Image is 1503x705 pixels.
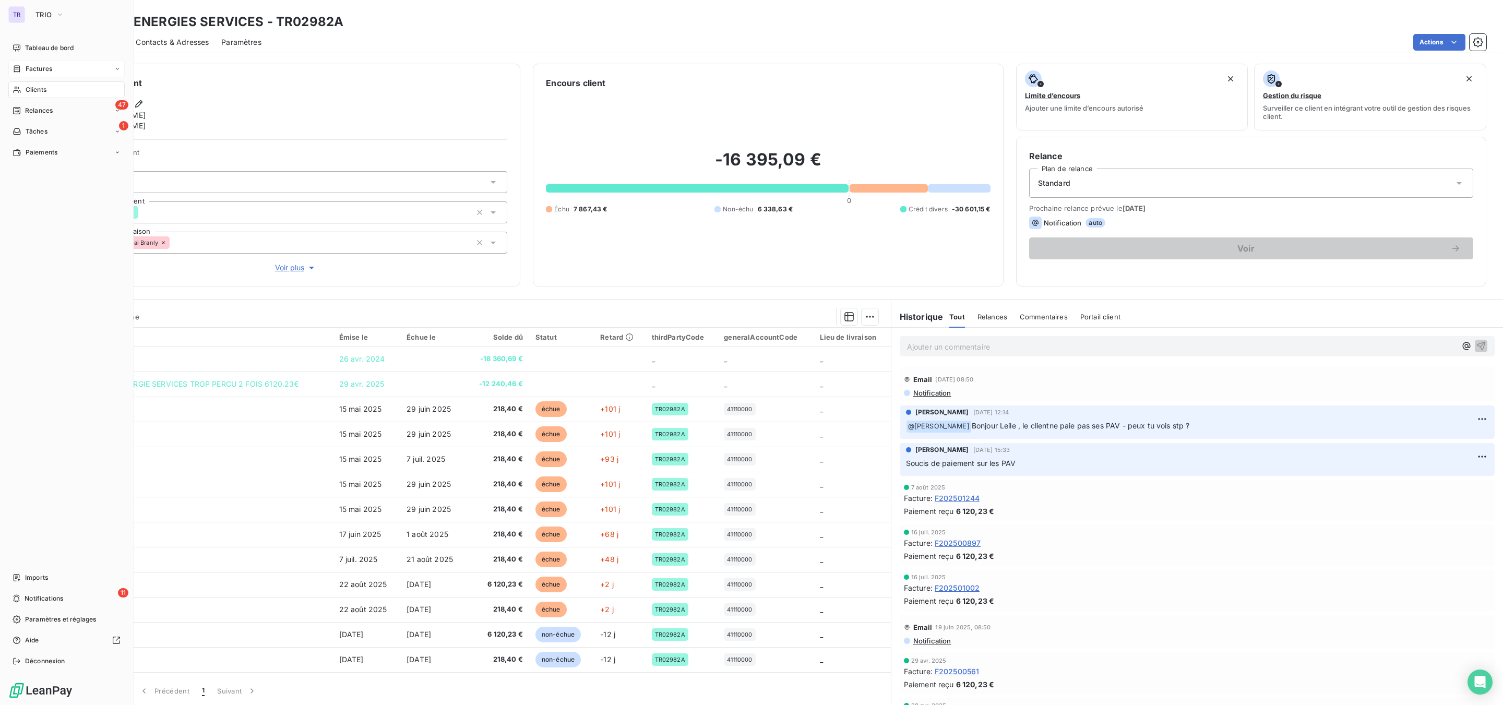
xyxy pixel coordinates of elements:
[820,605,823,614] span: _
[600,605,614,614] span: +2 j
[915,408,969,417] span: [PERSON_NAME]
[1025,104,1143,112] span: Ajouter une limite d’encours autorisé
[727,656,752,663] span: 41110000
[1085,218,1105,228] span: auto
[407,480,451,488] span: 29 juin 2025
[956,506,995,517] span: 6 120,23 €
[727,506,752,512] span: 41110000
[906,459,1016,468] span: Soucis de paiement sur les PAV
[138,208,147,217] input: Ajouter une valeur
[727,606,752,613] span: 41110000
[600,655,615,664] span: -12 j
[1254,64,1486,130] button: Gestion du risqueSurveiller ce client en intégrant votre outil de gestion des risques client.
[949,313,965,321] span: Tout
[472,333,523,341] div: Solde dû
[26,148,57,157] span: Paiements
[904,537,933,548] span: Facture :
[221,37,261,47] span: Paramètres
[472,629,523,640] span: 6 120,23 €
[820,580,823,589] span: _
[906,421,971,433] span: @ [PERSON_NAME]
[758,205,793,214] span: 6 338,63 €
[546,77,605,89] h6: Encours client
[973,409,1009,415] span: [DATE] 12:14
[655,606,685,613] span: TR02982A
[472,379,523,389] span: -12 240,46 €
[724,379,727,388] span: _
[1029,204,1473,212] span: Prochaine relance prévue le
[26,127,47,136] span: Tâches
[472,404,523,414] span: 218,40 €
[8,6,25,23] div: TR
[407,455,445,463] span: 7 juil. 2025
[472,529,523,540] span: 218,40 €
[911,529,946,535] span: 16 juil. 2025
[723,205,753,214] span: Non-échu
[727,456,752,462] span: 41110000
[972,421,1190,430] span: Bonjour Leile , le clientne paie pas ses PAV - peux tu vois stp ?
[339,354,385,363] span: 26 avr. 2024
[935,624,991,630] span: 19 juin 2025, 08:50
[655,656,685,663] span: TR02982A
[655,581,685,588] span: TR02982A
[472,454,523,464] span: 218,40 €
[339,379,385,388] span: 29 avr. 2025
[407,429,451,438] span: 29 juin 2025
[25,656,65,666] span: Déconnexion
[63,77,507,89] h6: Informations client
[935,493,980,504] span: F202501244
[904,551,954,561] span: Paiement reçu
[26,85,46,94] span: Clients
[196,680,211,702] button: 1
[1080,313,1120,321] span: Portail client
[84,262,507,273] button: Voir plus
[904,666,933,677] span: Facture :
[820,379,823,388] span: _
[956,551,995,561] span: 6 120,23 €
[600,530,618,539] span: +68 j
[655,481,685,487] span: TR02982A
[472,654,523,665] span: 218,40 €
[912,389,951,397] span: Notification
[535,476,567,492] span: échue
[655,431,685,437] span: TR02982A
[407,333,460,341] div: Échue le
[600,404,620,413] span: +101 j
[820,555,823,564] span: _
[911,484,946,491] span: 7 août 2025
[915,445,969,455] span: [PERSON_NAME]
[25,594,63,603] span: Notifications
[25,106,53,115] span: Relances
[8,682,73,699] img: Logo LeanPay
[407,555,453,564] span: 21 août 2025
[339,404,382,413] span: 15 mai 2025
[407,404,451,413] span: 29 juin 2025
[904,582,933,593] span: Facture :
[727,481,752,487] span: 41110000
[655,406,685,412] span: TR02982A
[847,196,851,205] span: 0
[339,580,387,589] span: 22 août 2025
[339,505,382,513] span: 15 mai 2025
[1123,204,1146,212] span: [DATE]
[904,679,954,690] span: Paiement reçu
[727,556,752,563] span: 41110000
[911,658,947,664] span: 29 avr. 2025
[115,100,128,110] span: 47
[535,652,581,667] span: non-échue
[472,554,523,565] span: 218,40 €
[25,615,96,624] span: Paramètres et réglages
[820,354,823,363] span: _
[407,605,431,614] span: [DATE]
[913,623,933,631] span: Email
[1263,91,1321,100] span: Gestion du risque
[600,455,618,463] span: +93 j
[904,493,933,504] span: Facture :
[1029,237,1473,259] button: Voir
[952,205,991,214] span: -30 601,15 €
[820,530,823,539] span: _
[820,505,823,513] span: _
[25,636,39,645] span: Aide
[8,632,125,649] a: Aide
[554,205,569,214] span: Échu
